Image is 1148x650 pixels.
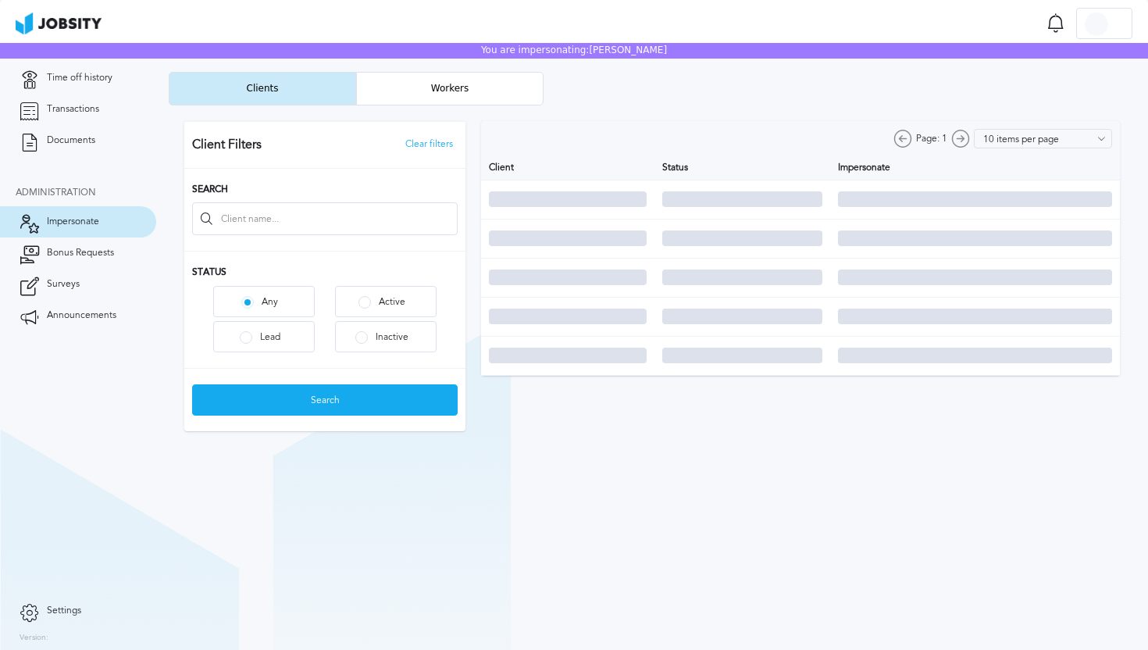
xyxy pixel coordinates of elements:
[192,137,262,152] h3: Client Filters
[254,297,286,308] div: Any
[356,72,544,105] button: Workers
[16,187,156,198] div: Administration
[193,385,457,416] div: Search
[193,203,457,234] input: Client name...
[252,332,288,343] div: Lead
[213,286,315,317] button: Any
[47,216,99,227] span: Impersonate
[47,279,80,290] span: Surveys
[47,605,81,616] span: Settings
[192,267,458,278] h3: Status
[213,321,315,352] button: Lead
[401,138,458,151] button: Clear filters
[47,248,114,259] span: Bonus Requests
[371,297,413,308] div: Active
[20,634,48,643] label: Version:
[47,73,112,84] span: Time off history
[481,156,654,180] th: Client
[47,135,95,146] span: Documents
[654,156,831,180] th: Status
[47,104,99,115] span: Transactions
[830,156,1120,180] th: Impersonate
[16,12,102,34] img: ab4bad089aa723f57921c736e9817d99.png
[368,332,416,343] div: Inactive
[47,310,116,321] span: Announcements
[335,321,437,352] button: Inactive
[169,72,356,105] button: Clients
[916,134,947,145] span: Page: 1
[192,184,458,195] h3: Search
[192,384,458,416] button: Search
[335,286,437,317] button: Active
